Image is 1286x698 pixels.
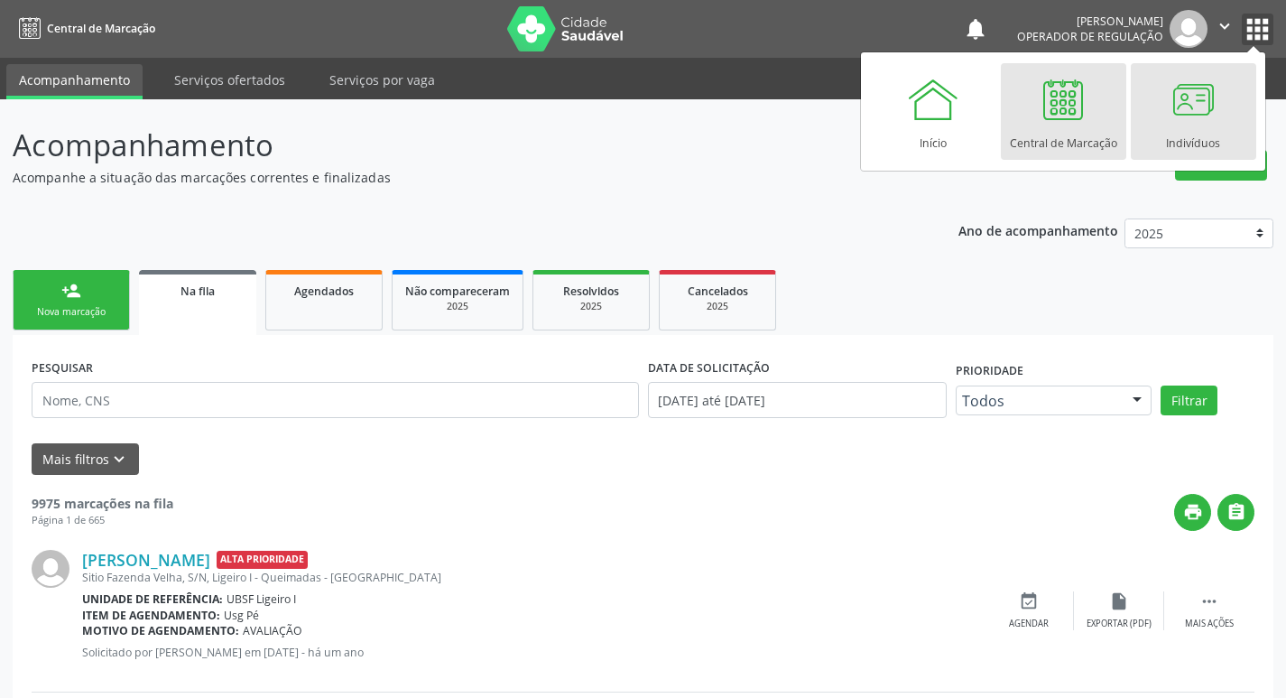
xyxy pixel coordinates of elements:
[82,645,984,660] p: Solicitado por [PERSON_NAME] em [DATE] - há um ano
[1001,63,1126,160] a: Central de Marcação
[13,14,155,43] a: Central de Marcação
[13,168,895,187] p: Acompanhe a situação das marcações correntes e finalizadas
[563,284,619,299] span: Resolvidos
[1131,63,1256,160] a: Indivíduos
[546,300,636,313] div: 2025
[1242,14,1273,45] button: apps
[1161,386,1217,416] button: Filtrar
[32,550,69,588] img: img
[405,284,510,299] span: Não compareceram
[32,354,93,382] label: PESQUISAR
[82,608,220,623] b: Item de agendamento:
[1019,591,1039,611] i: event_available
[26,305,116,319] div: Nova marcação
[32,443,139,475] button: Mais filtroskeyboard_arrow_down
[672,300,763,313] div: 2025
[963,16,988,42] button: notifications
[1183,502,1203,522] i: print
[243,623,302,638] span: AVALIAÇÃO
[13,123,895,168] p: Acompanhamento
[61,281,81,301] div: person_add
[1174,494,1211,531] button: print
[1226,502,1246,522] i: 
[82,550,210,570] a: [PERSON_NAME]
[227,591,296,607] span: UBSF Ligeiro I
[1207,10,1242,48] button: 
[32,495,173,512] strong: 9975 marcações na fila
[82,623,239,638] b: Motivo de agendamento:
[180,284,215,299] span: Na fila
[1199,591,1219,611] i: 
[962,392,1115,410] span: Todos
[958,219,1118,241] p: Ano de acompanhamento
[224,608,259,623] span: Usg Pé
[317,64,448,96] a: Serviços por vaga
[162,64,298,96] a: Serviços ofertados
[294,284,354,299] span: Agendados
[1217,494,1254,531] button: 
[688,284,748,299] span: Cancelados
[1017,14,1163,29] div: [PERSON_NAME]
[1087,618,1152,630] div: Exportar (PDF)
[1017,29,1163,44] span: Operador de regulação
[871,63,996,160] a: Início
[956,358,1023,386] label: Prioridade
[405,300,510,313] div: 2025
[1109,591,1129,611] i: insert_drive_file
[648,382,947,418] input: Selecione um intervalo
[47,21,155,36] span: Central de Marcação
[32,513,173,528] div: Página 1 de 665
[6,64,143,99] a: Acompanhamento
[82,570,984,585] div: Sitio Fazenda Velha, S/N, Ligeiro I - Queimadas - [GEOGRAPHIC_DATA]
[82,591,223,607] b: Unidade de referência:
[1215,16,1235,36] i: 
[1009,618,1049,630] div: Agendar
[648,354,770,382] label: DATA DE SOLICITAÇÃO
[1185,618,1234,630] div: Mais ações
[217,551,308,570] span: Alta Prioridade
[1170,10,1207,48] img: img
[32,382,639,418] input: Nome, CNS
[109,450,129,470] i: keyboard_arrow_down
